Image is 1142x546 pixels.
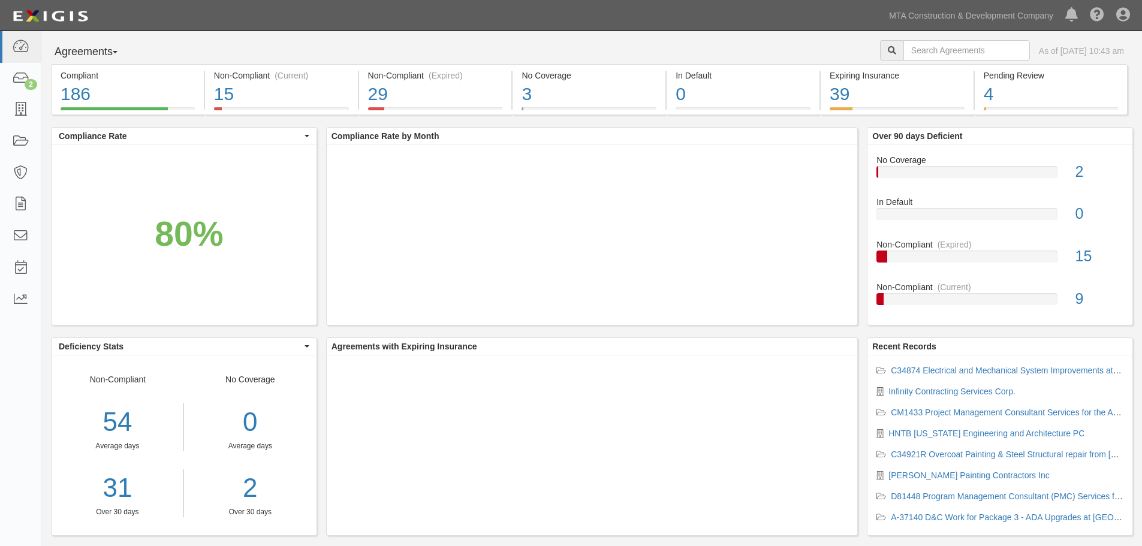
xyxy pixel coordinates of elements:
div: Over 30 days [52,507,183,517]
div: 39 [830,82,965,107]
input: Search Agreements [903,40,1030,61]
div: 54 [52,403,183,441]
a: Non-Compliant(Expired)29 [359,107,512,117]
div: 80% [155,210,223,259]
div: (Current) [938,281,971,293]
div: In Default [676,70,810,82]
div: (Expired) [429,70,463,82]
div: 0 [1066,203,1132,225]
i: Help Center - Complianz [1090,8,1104,23]
div: 3 [522,82,656,107]
div: 186 [61,82,195,107]
div: Non-Compliant [52,373,184,517]
div: Non-Compliant (Current) [214,70,349,82]
div: Non-Compliant (Expired) [368,70,503,82]
div: No Coverage [184,373,317,517]
div: No Coverage [522,70,656,82]
button: Deficiency Stats [52,338,317,355]
a: No Coverage3 [513,107,665,117]
div: Non-Compliant [867,281,1132,293]
div: Average days [193,441,308,451]
div: 2 [1066,161,1132,183]
a: No Coverage2 [876,154,1123,197]
a: In Default0 [876,196,1123,239]
b: Agreements with Expiring Insurance [332,342,477,351]
a: Non-Compliant(Current)9 [876,281,1123,315]
div: 29 [368,82,503,107]
div: 0 [676,82,810,107]
a: 2 [193,469,308,507]
a: Pending Review4 [975,107,1128,117]
a: [PERSON_NAME] Painting Contractors Inc [888,470,1049,480]
div: 0 [193,403,308,441]
div: Over 30 days [193,507,308,517]
div: (Current) [275,70,308,82]
div: 2 [25,79,37,90]
a: Non-Compliant(Current)15 [205,107,358,117]
div: As of [DATE] 10:43 am [1039,45,1124,57]
span: Compliance Rate [59,130,302,142]
a: MTA Construction & Development Company [883,4,1059,28]
img: logo-5460c22ac91f19d4615b14bd174203de0afe785f0fc80cf4dbbc73dc1793850b.png [9,5,92,27]
div: 4 [984,82,1118,107]
div: (Expired) [938,239,972,251]
b: Compliance Rate by Month [332,131,439,141]
div: Average days [52,441,183,451]
a: Expiring Insurance39 [821,107,974,117]
div: 15 [1066,246,1132,267]
button: Compliance Rate [52,128,317,144]
button: Agreements [51,40,141,64]
span: Deficiency Stats [59,340,302,352]
div: Pending Review [984,70,1118,82]
a: Infinity Contracting Services Corp. [888,387,1016,396]
div: Non-Compliant [867,239,1132,251]
div: In Default [867,196,1132,208]
div: No Coverage [867,154,1132,166]
b: Recent Records [872,342,936,351]
div: Compliant [61,70,195,82]
div: 15 [214,82,349,107]
a: Non-Compliant(Expired)15 [876,239,1123,281]
a: 31 [52,469,183,507]
a: Compliant186 [51,107,204,117]
div: 9 [1066,288,1132,310]
b: Over 90 days Deficient [872,131,962,141]
a: HNTB [US_STATE] Engineering and Architecture PC [888,429,1084,438]
a: In Default0 [667,107,819,117]
div: Expiring Insurance [830,70,965,82]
